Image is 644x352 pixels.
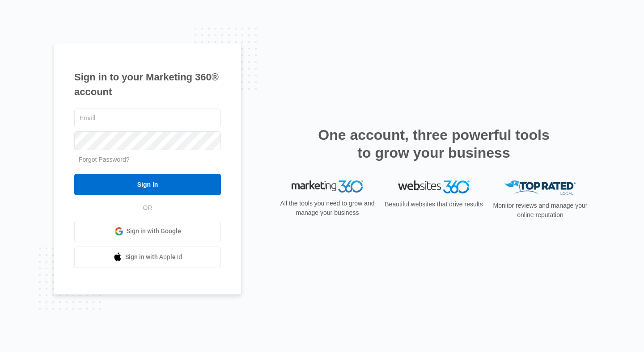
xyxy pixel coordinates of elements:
[74,70,221,99] h1: Sign in to your Marketing 360® account
[277,199,377,218] p: All the tools you need to grow and manage your business
[74,109,221,127] input: Email
[398,180,470,193] img: Websites 360
[490,201,590,220] p: Monitor reviews and manage your online reputation
[125,252,182,262] span: Sign in with Apple Id
[315,126,552,162] h2: One account, three powerful tools to grow your business
[79,156,130,163] a: Forgot Password?
[74,247,221,268] a: Sign in with Apple Id
[292,180,363,193] img: Marketing 360
[74,174,221,195] input: Sign In
[504,180,576,195] img: Top Rated Local
[384,200,484,209] p: Beautiful websites that drive results
[127,226,181,236] span: Sign in with Google
[74,221,221,242] a: Sign in with Google
[137,203,159,213] span: OR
